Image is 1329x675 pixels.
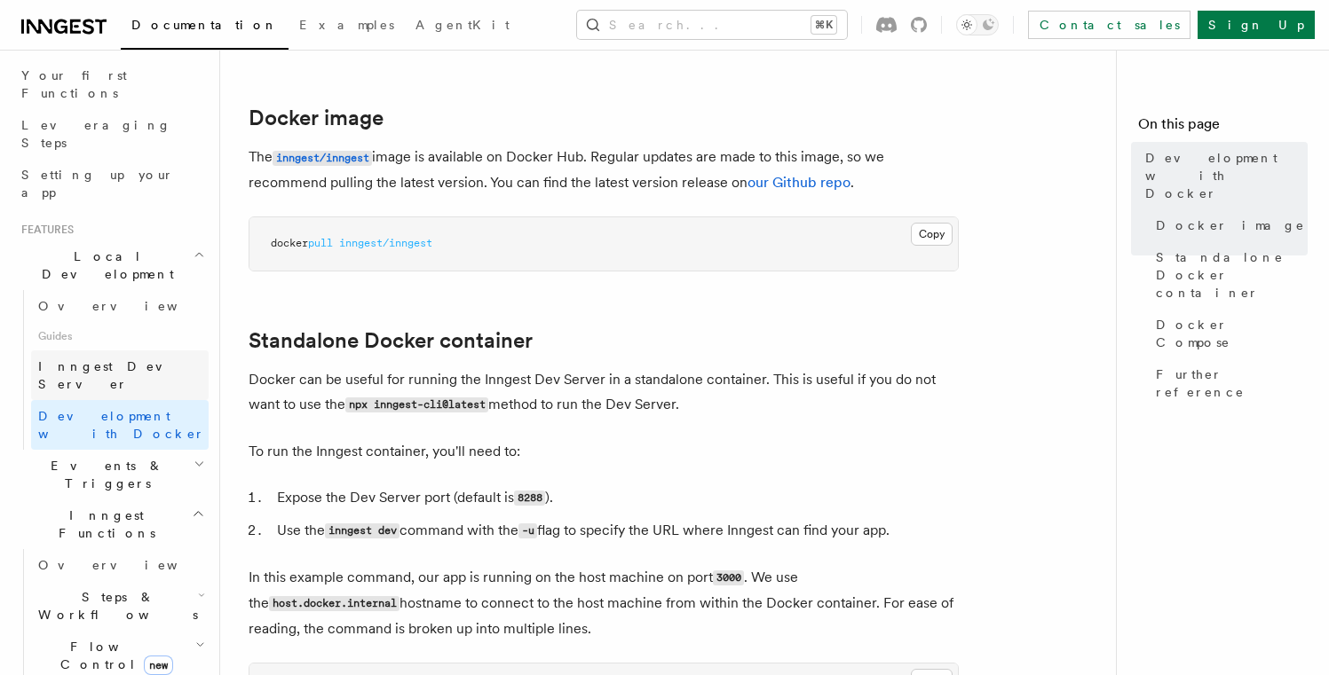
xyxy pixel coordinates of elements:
[1149,241,1308,309] a: Standalone Docker container
[38,359,190,391] span: Inngest Dev Server
[31,322,209,350] span: Guides
[1156,216,1305,234] span: Docker image
[21,118,171,150] span: Leveraging Steps
[345,397,488,412] code: npx inngest-cli@latest
[271,237,308,249] span: docker
[249,328,533,353] a: Standalone Docker container
[325,523,399,538] code: inngest dev
[31,588,198,624] span: Steps & Workflows
[1145,149,1308,202] span: Development with Docker
[14,450,209,499] button: Events & Triggers
[31,350,209,400] a: Inngest Dev Server
[956,14,999,35] button: Toggle dark mode
[748,174,850,191] a: our Github repo
[31,290,209,322] a: Overview
[1138,142,1308,209] a: Development with Docker
[14,499,209,549] button: Inngest Functions
[272,485,959,511] li: Expose the Dev Server port (default is ).
[31,549,209,581] a: Overview
[1149,309,1308,358] a: Docker Compose
[249,367,959,418] p: Docker can be useful for running the Inngest Dev Server in a standalone container. This is useful...
[1156,316,1308,351] span: Docker Compose
[1149,358,1308,408] a: Further reference
[14,223,74,237] span: Features
[38,299,221,313] span: Overview
[577,11,847,39] button: Search...⌘K
[273,151,372,166] code: inngest/inngest
[21,168,174,200] span: Setting up your app
[713,570,744,585] code: 3000
[144,655,173,675] span: new
[1028,11,1191,39] a: Contact sales
[14,159,209,208] a: Setting up your app
[249,145,959,195] p: The image is available on Docker Hub. Regular updates are made to this image, so we recommend pul...
[31,581,209,631] button: Steps & Workflows
[269,596,399,611] code: host.docker.internal
[249,565,959,641] p: In this example command, our app is running on the host machine on port . We use the hostname to ...
[38,409,205,441] span: Development with Docker
[339,237,432,249] span: inngest/inngest
[289,5,405,48] a: Examples
[1138,114,1308,142] h4: On this page
[415,18,510,32] span: AgentKit
[1156,365,1308,401] span: Further reference
[1149,209,1308,241] a: Docker image
[31,638,195,673] span: Flow Control
[1156,248,1308,302] span: Standalone Docker container
[299,18,394,32] span: Examples
[1198,11,1315,39] a: Sign Up
[31,400,209,450] a: Development with Docker
[14,59,209,109] a: Your first Functions
[273,148,372,165] a: inngest/inngest
[249,439,959,464] p: To run the Inngest container, you'll need to:
[911,223,953,246] button: Copy
[131,18,278,32] span: Documentation
[21,68,127,100] span: Your first Functions
[14,109,209,159] a: Leveraging Steps
[14,506,192,542] span: Inngest Functions
[38,558,221,572] span: Overview
[272,518,959,544] li: Use the command with the flag to specify the URL where Inngest can find your app.
[14,290,209,450] div: Local Development
[308,237,333,249] span: pull
[14,240,209,290] button: Local Development
[14,247,194,283] span: Local Development
[518,523,537,538] code: -u
[249,106,384,130] a: Docker image
[811,16,836,34] kbd: ⌘K
[121,5,289,50] a: Documentation
[14,457,194,492] span: Events & Triggers
[514,491,545,506] code: 8288
[405,5,520,48] a: AgentKit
